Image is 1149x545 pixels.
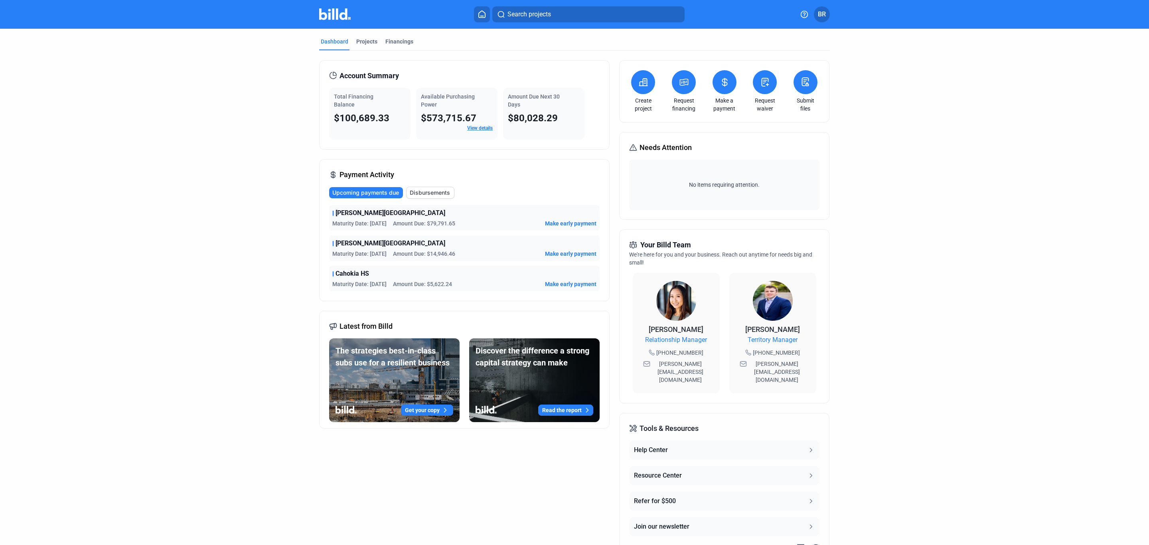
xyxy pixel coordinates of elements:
[393,250,455,258] span: Amount Due: $14,946.46
[332,189,399,197] span: Upcoming payments due
[336,239,445,248] span: [PERSON_NAME][GEOGRAPHIC_DATA]
[753,349,800,357] span: [PHONE_NUMBER]
[629,440,819,460] button: Help Center
[393,219,455,227] span: Amount Due: $79,791.65
[393,280,452,288] span: Amount Due: $5,622.24
[640,423,699,434] span: Tools & Resources
[545,280,596,288] button: Make early payment
[410,189,450,197] span: Disbursements
[629,517,819,536] button: Join our newsletter
[336,269,369,278] span: Cahokia HS
[332,219,387,227] span: Maturity Date: [DATE]
[476,345,593,369] div: Discover the difference a strong capital strategy can make
[467,125,493,131] a: View details
[634,471,682,480] div: Resource Center
[711,97,738,113] a: Make a payment
[336,345,453,369] div: The strategies best-in-class subs use for a resilient business
[319,8,351,20] img: Billd Company Logo
[332,250,387,258] span: Maturity Date: [DATE]
[329,187,403,198] button: Upcoming payments due
[421,93,475,108] span: Available Purchasing Power
[508,93,560,108] span: Amount Due Next 30 Days
[356,38,377,45] div: Projects
[753,281,793,321] img: Territory Manager
[670,97,698,113] a: Request financing
[332,280,387,288] span: Maturity Date: [DATE]
[656,349,703,357] span: [PHONE_NUMBER]
[629,466,819,485] button: Resource Center
[385,38,413,45] div: Financings
[629,251,812,266] span: We're here for you and your business. Reach out anytime for needs big and small!
[634,445,668,455] div: Help Center
[538,405,593,416] button: Read the report
[656,281,696,321] img: Relationship Manager
[545,250,596,258] button: Make early payment
[492,6,685,22] button: Search projects
[545,219,596,227] button: Make early payment
[652,360,709,384] span: [PERSON_NAME][EMAIL_ADDRESS][DOMAIN_NAME]
[334,113,389,124] span: $100,689.33
[748,360,806,384] span: [PERSON_NAME][EMAIL_ADDRESS][DOMAIN_NAME]
[748,335,798,345] span: Territory Manager
[629,97,657,113] a: Create project
[751,97,779,113] a: Request waiver
[336,208,445,218] span: [PERSON_NAME][GEOGRAPHIC_DATA]
[745,325,800,334] span: [PERSON_NAME]
[508,113,558,124] span: $80,028.29
[792,97,819,113] a: Submit files
[814,6,830,22] button: BR
[818,10,826,19] span: BR
[507,10,551,19] span: Search projects
[340,321,393,332] span: Latest from Billd
[645,335,707,345] span: Relationship Manager
[632,181,816,189] span: No items requiring attention.
[634,522,689,531] div: Join our newsletter
[406,187,454,199] button: Disbursements
[649,325,703,334] span: [PERSON_NAME]
[334,93,373,108] span: Total Financing Balance
[640,142,692,153] span: Needs Attention
[401,405,453,416] button: Get your copy
[321,38,348,45] div: Dashboard
[640,239,691,251] span: Your Billd Team
[340,169,394,180] span: Payment Activity
[340,70,399,81] span: Account Summary
[629,492,819,511] button: Refer for $500
[421,113,476,124] span: $573,715.67
[634,496,676,506] div: Refer for $500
